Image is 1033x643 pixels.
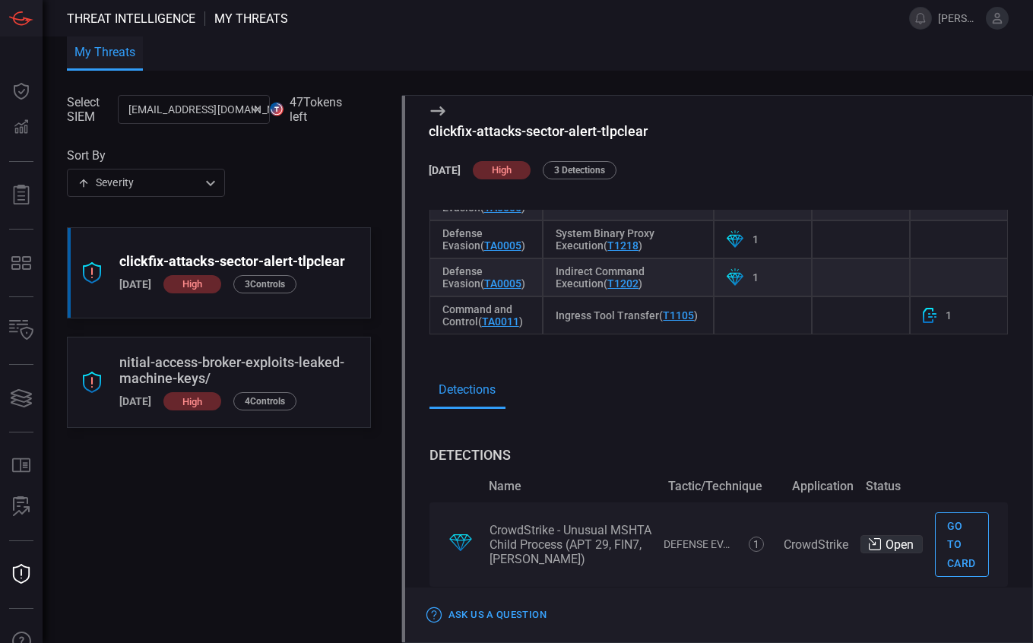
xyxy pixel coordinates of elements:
span: 1 [753,271,759,283]
button: Inventory [3,312,40,349]
a: TA0005 [484,239,521,252]
span: Name [489,479,656,493]
span: Ingress Tool Transfer ( ) [556,309,698,321]
div: 4 Control s [233,392,296,410]
span: Status [866,479,921,493]
span: My Threats [214,11,288,26]
span: Defense Evasion ( ) [442,265,531,290]
a: Go to card [935,512,989,578]
span: 47 Tokens left [290,95,346,124]
span: [PERSON_NAME].[PERSON_NAME] [938,12,980,24]
span: System Binary Proxy Execution ( ) [556,227,701,252]
div: CrowdStrike - Unusual MSHTA Child Process (APT 29, FIN7, [PERSON_NAME]) [490,523,651,566]
div: [DATE] [119,395,151,407]
div: clickfix-attacks-sector-alert-tlpclear [119,253,351,269]
button: Cards [3,380,40,417]
button: Ask Us a Question [423,603,550,627]
label: Sort By [67,148,225,163]
div: 3 Control s [233,275,296,293]
button: Dashboard [3,73,40,109]
button: Detections [429,372,505,409]
div: nitial-access-broker-exploits-leaked-machine-keys/ [119,354,358,386]
button: ALERT ANALYSIS [3,489,40,525]
a: T1202 [607,277,638,290]
a: TA0005 [484,277,521,290]
button: My Threats [67,36,143,71]
div: Defense Evasion [664,537,732,553]
div: 1 [749,537,764,552]
button: Reports [3,177,40,214]
span: 1 [946,309,952,321]
div: CrowdStrike [784,537,848,552]
span: Application [792,479,854,493]
span: Defense Evasion ( ) [442,227,531,252]
h5: [DATE] [429,164,461,176]
a: TA0011 [482,315,519,328]
span: Command and Control ( ) [442,303,531,328]
a: T1218 [607,239,638,252]
div: 3 Detections [543,161,616,179]
span: Tactic/Technique [668,479,780,493]
div: high [163,392,221,410]
div: high [163,275,221,293]
button: Detections [3,109,40,146]
div: Severity [78,175,201,190]
div: [DATE] [119,278,151,290]
button: Rule Catalog [3,448,40,484]
div: clickfix-attacks-sector-alert-tlpclear [429,123,1032,139]
a: T1105 [663,309,694,321]
button: MITRE - Detection Posture [3,245,40,281]
div: Open [860,535,923,553]
span: Threat Intelligence [67,11,195,26]
p: [EMAIL_ADDRESS][DOMAIN_NAME] [128,102,246,117]
div: high [473,161,531,179]
span: 1 [753,233,759,245]
label: Select SIEM [67,95,106,124]
div: detections [429,450,1008,461]
span: Indirect Command Execution ( ) [556,265,701,290]
button: Threat Intelligence [3,556,40,593]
